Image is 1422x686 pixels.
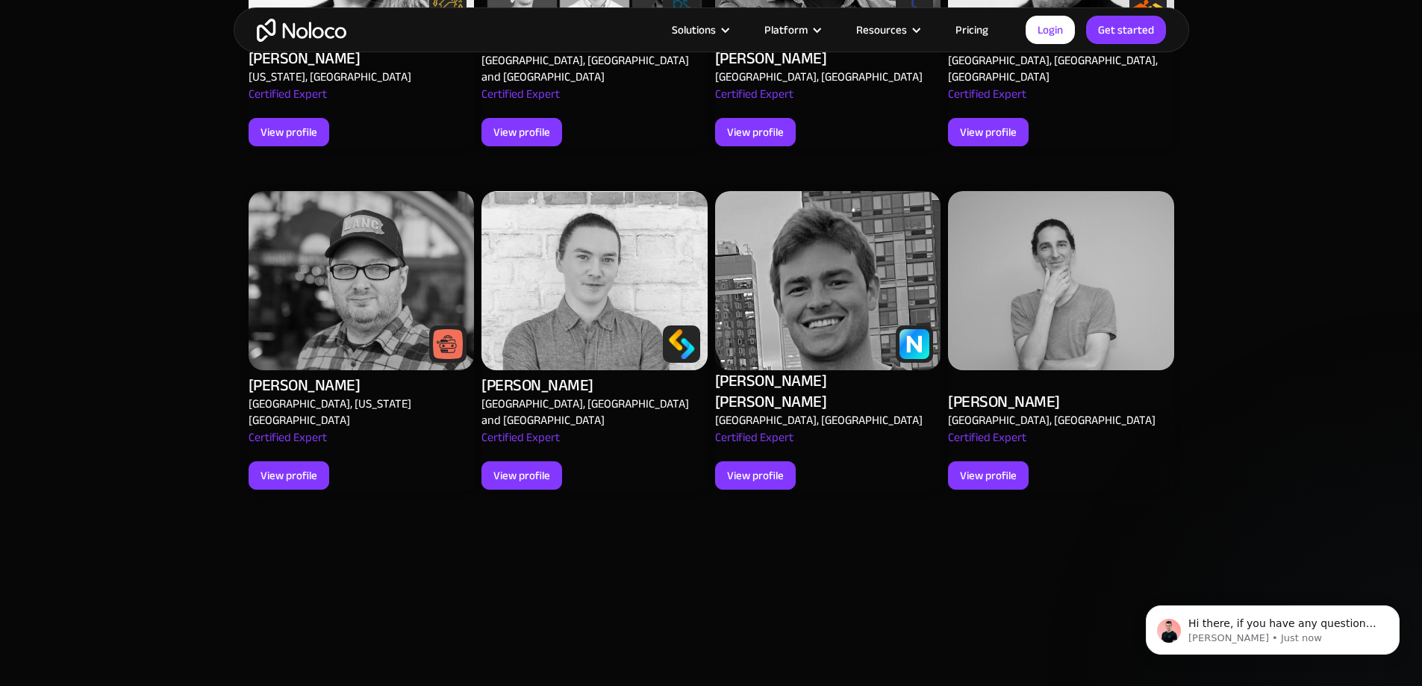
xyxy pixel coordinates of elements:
div: [GEOGRAPHIC_DATA], [GEOGRAPHIC_DATA] [948,412,1156,428]
a: home [257,19,346,42]
div: View profile [960,122,1017,142]
div: View profile [727,122,784,142]
div: Certified Expert [715,85,793,118]
div: Certified Expert [715,428,793,461]
img: Alex Vyshnevskiy - Noloco app builder Expert [715,191,941,370]
div: View profile [261,466,317,485]
a: Alex Vyshnevskiy - Noloco app builder Expert[PERSON_NAME][GEOGRAPHIC_DATA], [GEOGRAPHIC_DATA] and... [481,172,708,508]
div: View profile [261,122,317,142]
div: Solutions [672,20,716,40]
div: [GEOGRAPHIC_DATA], [GEOGRAPHIC_DATA] [715,412,923,428]
div: Certified Expert [481,428,560,461]
a: Pricing [937,20,1007,40]
div: [GEOGRAPHIC_DATA], [GEOGRAPHIC_DATA] and [GEOGRAPHIC_DATA] [481,52,700,85]
div: Platform [764,20,808,40]
div: View profile [493,122,550,142]
div: Platform [746,20,838,40]
div: View profile [960,466,1017,485]
img: Alex Vyshnevskiy - Noloco app builder Expert [948,191,1174,370]
a: Alex Vyshnevskiy - Noloco app builder Expert[PERSON_NAME][GEOGRAPHIC_DATA], [US_STATE] [GEOGRAPHI... [249,172,475,508]
a: Get started [1086,16,1166,44]
a: Alex Vyshnevskiy - Noloco app builder Expert[PERSON_NAME][GEOGRAPHIC_DATA], [GEOGRAPHIC_DATA]Cert... [948,172,1174,508]
div: View profile [727,466,784,485]
iframe: Intercom notifications message [1123,574,1422,679]
div: Certified Expert [948,428,1026,461]
img: Alex Vyshnevskiy - Noloco app builder Expert [249,191,475,370]
div: [PERSON_NAME] [481,375,593,396]
div: [GEOGRAPHIC_DATA], [US_STATE] [GEOGRAPHIC_DATA] [249,396,467,428]
div: [GEOGRAPHIC_DATA], [GEOGRAPHIC_DATA] [715,69,923,85]
div: Certified Expert [249,428,327,461]
div: [PERSON_NAME] [249,375,361,396]
img: Alex Vyshnevskiy - Noloco app builder Expert [481,191,708,370]
div: [PERSON_NAME] [PERSON_NAME] [715,370,941,412]
div: Solutions [653,20,746,40]
div: View profile [493,466,550,485]
a: Login [1026,16,1075,44]
div: [GEOGRAPHIC_DATA], [GEOGRAPHIC_DATA], [GEOGRAPHIC_DATA] [948,52,1167,85]
a: Alex Vyshnevskiy - Noloco app builder Expert[PERSON_NAME] [PERSON_NAME][GEOGRAPHIC_DATA], [GEOGRA... [715,172,941,508]
div: Resources [838,20,937,40]
div: [PERSON_NAME] [948,391,1060,412]
div: Resources [856,20,907,40]
div: [GEOGRAPHIC_DATA], [GEOGRAPHIC_DATA] and [GEOGRAPHIC_DATA] [481,396,700,428]
div: Certified Expert [481,85,560,118]
div: Certified Expert [948,85,1026,118]
div: [US_STATE], [GEOGRAPHIC_DATA] [249,69,411,85]
div: Certified Expert [249,85,327,118]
